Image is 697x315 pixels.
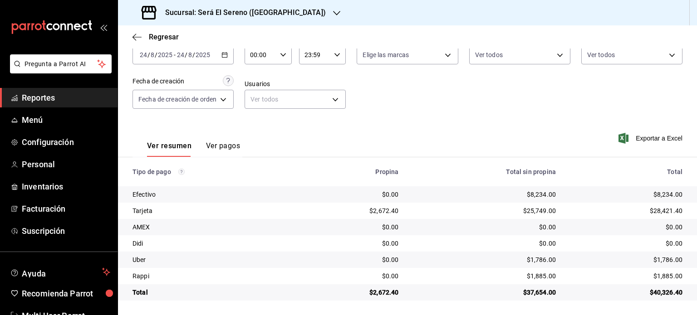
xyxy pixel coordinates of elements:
[133,77,184,86] div: Fecha de creación
[22,203,110,215] span: Facturación
[413,168,556,175] div: Total sin propina
[306,223,399,232] div: $0.00
[413,223,556,232] div: $0.00
[22,287,110,300] span: Recomienda Parrot
[306,255,399,264] div: $0.00
[25,59,98,69] span: Pregunta a Parrot AI
[570,288,682,297] div: $40,326.40
[306,288,399,297] div: $2,672.40
[22,225,110,237] span: Suscripción
[6,66,112,75] a: Pregunta a Parrot AI
[139,51,147,58] input: --
[363,50,409,59] span: Elige las marcas
[133,33,179,41] button: Regresar
[158,7,326,18] h3: Sucursal: Será El Sereno ([GEOGRAPHIC_DATA])
[138,95,216,104] span: Fecha de creación de orden
[149,33,179,41] span: Regresar
[620,133,682,144] button: Exportar a Excel
[306,206,399,215] div: $2,672.40
[157,51,173,58] input: ----
[22,114,110,126] span: Menú
[178,169,185,175] svg: Los pagos realizados con Pay y otras terminales son montos brutos.
[192,51,195,58] span: /
[133,190,292,199] div: Efectivo
[413,288,556,297] div: $37,654.00
[413,255,556,264] div: $1,786.00
[475,50,503,59] span: Ver todos
[206,141,240,157] button: Ver pagos
[306,271,399,281] div: $0.00
[174,51,176,58] span: -
[306,168,399,175] div: Propina
[245,90,346,109] div: Ver todos
[306,239,399,248] div: $0.00
[100,24,107,31] button: open_drawer_menu
[133,206,292,215] div: Tarjeta
[22,267,98,277] span: Ayuda
[413,239,556,248] div: $0.00
[150,51,155,58] input: --
[133,168,292,175] div: Tipo de pago
[195,51,211,58] input: ----
[570,271,682,281] div: $1,885.00
[185,51,187,58] span: /
[570,190,682,199] div: $8,234.00
[245,81,346,87] label: Usuarios
[306,190,399,199] div: $0.00
[570,168,682,175] div: Total
[133,239,292,248] div: Didi
[147,141,191,157] button: Ver resumen
[413,190,556,199] div: $8,234.00
[133,223,292,232] div: AMEX
[570,239,682,248] div: $0.00
[155,51,157,58] span: /
[147,141,240,157] div: navigation tabs
[22,136,110,148] span: Configuración
[22,158,110,170] span: Personal
[570,206,682,215] div: $28,421.40
[570,223,682,232] div: $0.00
[133,255,292,264] div: Uber
[188,51,192,58] input: --
[177,51,185,58] input: --
[147,51,150,58] span: /
[22,180,110,193] span: Inventarios
[570,255,682,264] div: $1,786.00
[22,92,110,104] span: Reportes
[587,50,615,59] span: Ver todos
[133,288,292,297] div: Total
[133,271,292,281] div: Rappi
[10,54,112,73] button: Pregunta a Parrot AI
[413,271,556,281] div: $1,885.00
[413,206,556,215] div: $25,749.00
